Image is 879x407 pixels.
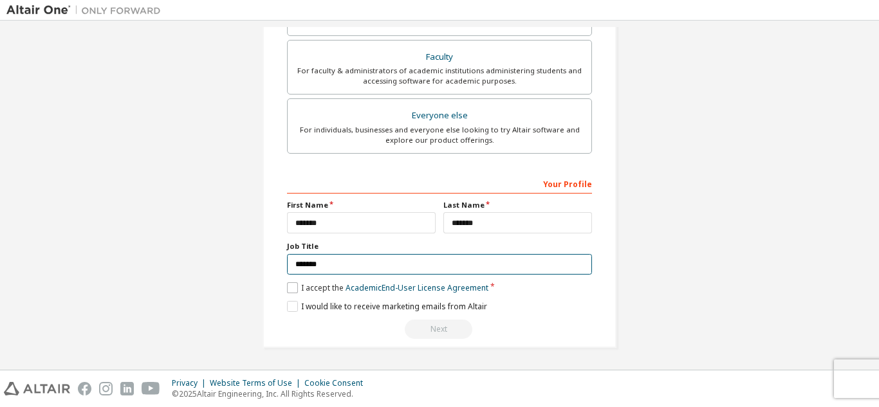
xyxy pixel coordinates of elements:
div: Cookie Consent [304,378,371,388]
img: linkedin.svg [120,382,134,395]
div: For individuals, businesses and everyone else looking to try Altair software and explore our prod... [295,125,584,145]
div: Website Terms of Use [210,378,304,388]
label: I accept the [287,282,488,293]
img: instagram.svg [99,382,113,395]
div: For faculty & administrators of academic institutions administering students and accessing softwa... [295,66,584,86]
img: youtube.svg [142,382,160,395]
a: Academic End-User License Agreement [346,282,488,293]
p: © 2025 Altair Engineering, Inc. All Rights Reserved. [172,388,371,399]
label: I would like to receive marketing emails from Altair [287,301,487,312]
div: Faculty [295,48,584,66]
label: Last Name [443,200,592,210]
img: facebook.svg [78,382,91,395]
img: Altair One [6,4,167,17]
div: Read and acccept EULA to continue [287,320,592,339]
img: altair_logo.svg [4,382,70,395]
label: Job Title [287,241,592,251]
div: Privacy [172,378,210,388]
div: Your Profile [287,173,592,194]
div: Everyone else [295,107,584,125]
label: First Name [287,200,436,210]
